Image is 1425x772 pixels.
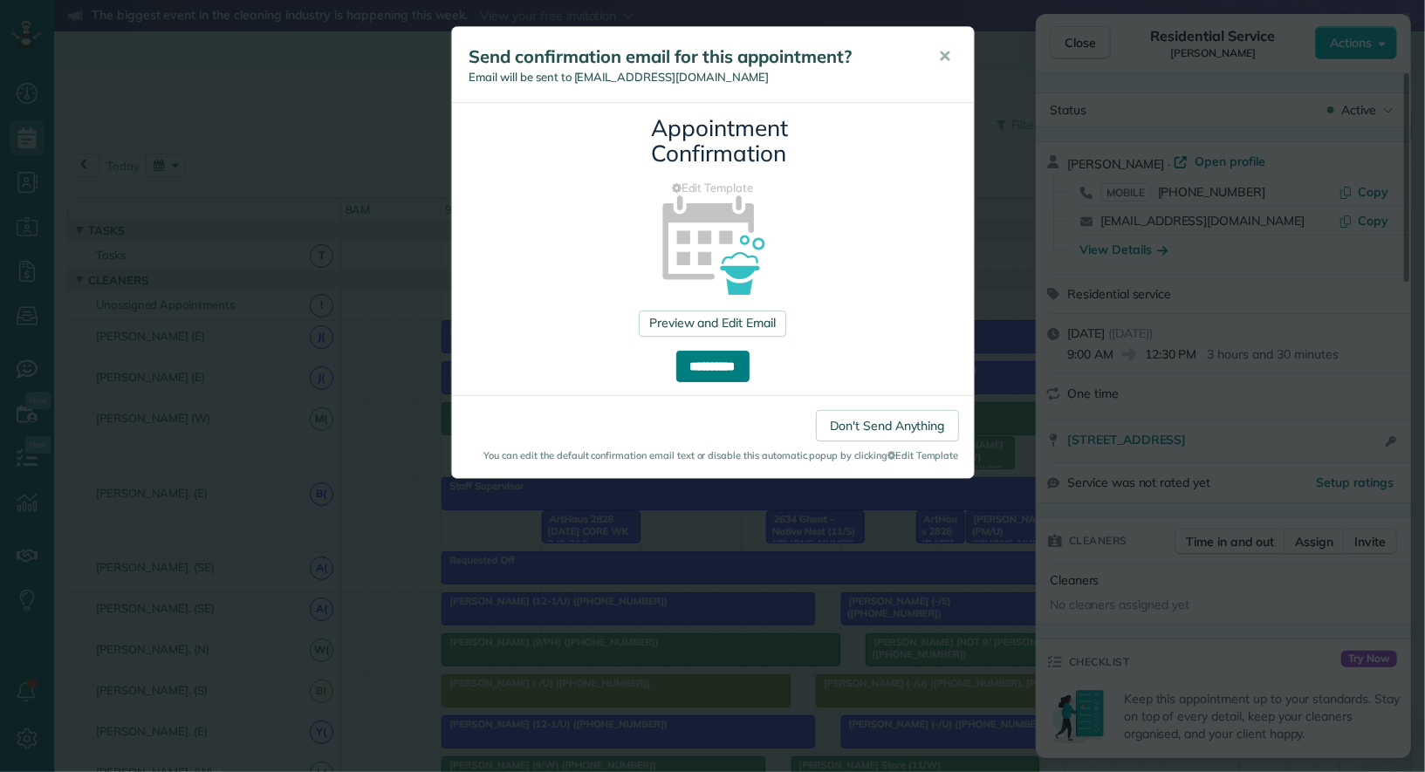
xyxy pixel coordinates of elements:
a: Don't Send Anything [816,410,958,441]
span: Email will be sent to [EMAIL_ADDRESS][DOMAIN_NAME] [469,70,770,84]
a: Preview and Edit Email [639,311,786,337]
small: You can edit the default confirmation email text or disable this automatic popup by clicking Edit... [467,448,959,462]
img: appointment_confirmation_icon-141e34405f88b12ade42628e8c248340957700ab75a12ae832a8710e9b578dc5.png [634,165,791,321]
h5: Send confirmation email for this appointment? [469,44,915,69]
h3: Appointment Confirmation [652,116,774,166]
a: Edit Template [465,180,961,196]
span: ✕ [939,46,952,66]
